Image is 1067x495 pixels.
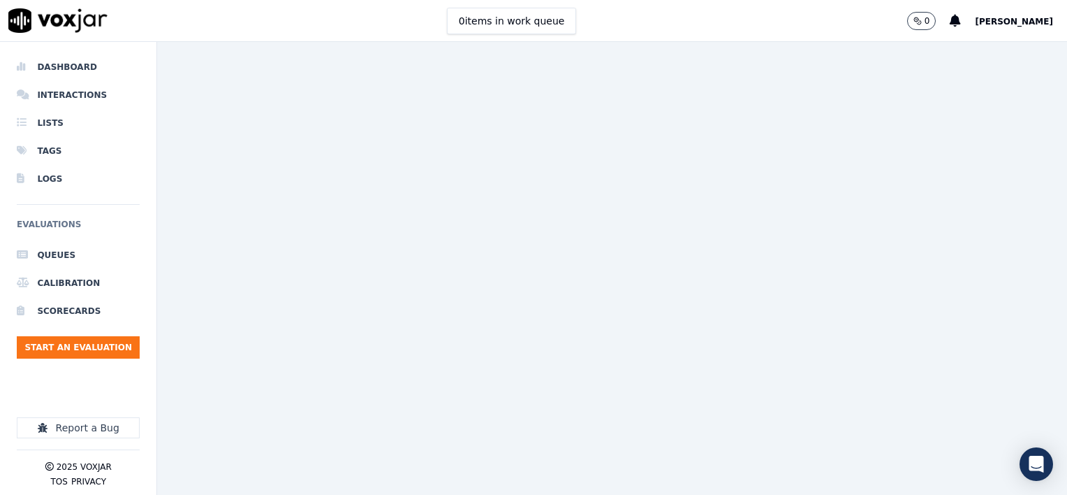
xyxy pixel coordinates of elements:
[925,15,930,27] p: 0
[8,8,108,33] img: voxjar logo
[17,336,140,359] button: Start an Evaluation
[17,297,140,325] a: Scorecards
[17,417,140,438] button: Report a Bug
[17,165,140,193] a: Logs
[50,476,67,487] button: TOS
[17,216,140,241] h6: Evaluations
[57,461,112,473] p: 2025 Voxjar
[71,476,106,487] button: Privacy
[907,12,936,30] button: 0
[1020,447,1053,481] div: Open Intercom Messenger
[17,53,140,81] a: Dashboard
[17,109,140,137] a: Lists
[907,12,950,30] button: 0
[975,13,1067,29] button: [PERSON_NAME]
[447,8,577,34] button: 0items in work queue
[975,17,1053,27] span: [PERSON_NAME]
[17,81,140,109] a: Interactions
[17,137,140,165] a: Tags
[17,241,140,269] a: Queues
[17,269,140,297] a: Calibration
